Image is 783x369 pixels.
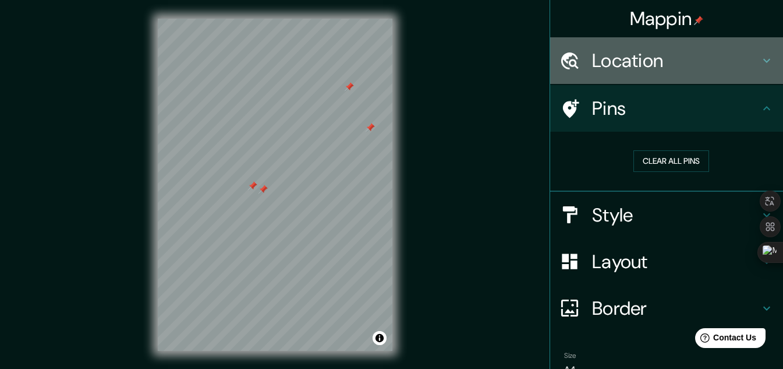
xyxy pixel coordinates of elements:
[373,331,387,345] button: Toggle attribution
[633,150,709,172] button: Clear all pins
[592,49,760,72] h4: Location
[550,285,783,332] div: Border
[158,19,392,351] canvas: Map
[550,37,783,84] div: Location
[564,350,576,360] label: Size
[630,7,704,30] h4: Mappin
[592,203,760,227] h4: Style
[550,238,783,285] div: Layout
[694,16,703,25] img: pin-icon.png
[550,192,783,238] div: Style
[592,297,760,320] h4: Border
[679,324,770,356] iframe: Help widget launcher
[592,250,760,273] h4: Layout
[550,85,783,132] div: Pins
[592,97,760,120] h4: Pins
